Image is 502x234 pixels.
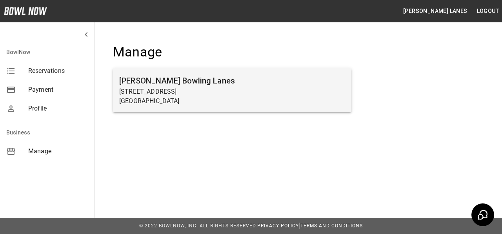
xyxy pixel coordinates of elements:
[139,223,257,229] span: © 2022 BowlNow, Inc. All Rights Reserved.
[119,74,345,87] h6: [PERSON_NAME] Bowling Lanes
[300,223,363,229] a: Terms and Conditions
[400,4,471,18] button: [PERSON_NAME] Lanes
[28,147,88,156] span: Manage
[4,7,47,15] img: logo
[28,85,88,94] span: Payment
[113,44,351,60] h4: Manage
[28,66,88,76] span: Reservations
[474,4,502,18] button: Logout
[119,96,345,106] p: [GEOGRAPHIC_DATA]
[28,104,88,113] span: Profile
[119,87,345,96] p: [STREET_ADDRESS]
[257,223,299,229] a: Privacy Policy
